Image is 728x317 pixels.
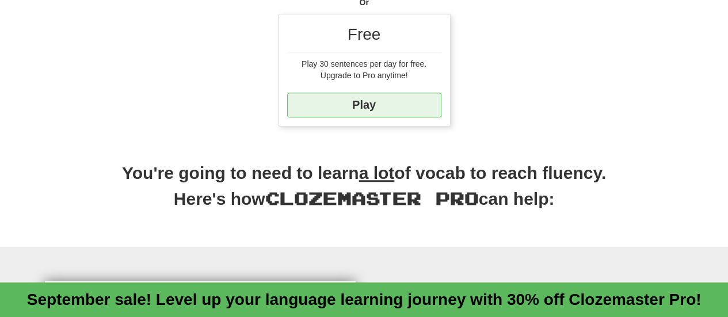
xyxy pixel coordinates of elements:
div: Free [287,23,441,52]
span: Clozemaster Pro [265,188,479,208]
a: September sale! Level up your language learning journey with 30% off Clozemaster Pro! [27,291,702,308]
u: a lot [359,163,395,182]
div: Play 30 sentences per day for free. [287,58,441,70]
a: Play [287,93,441,117]
div: Upgrade to Pro anytime! [287,70,441,81]
h2: You're going to need to learn of vocab to reach fluency. Here's how can help: [36,161,692,223]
